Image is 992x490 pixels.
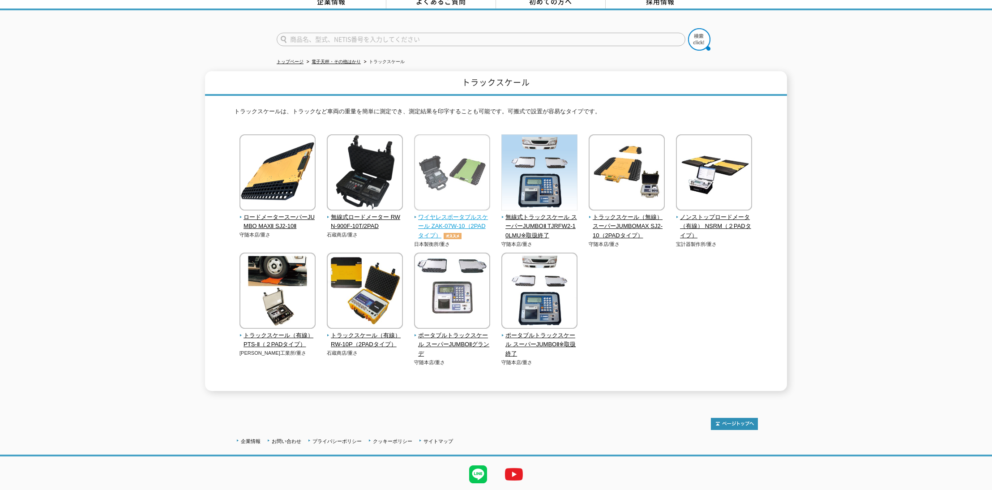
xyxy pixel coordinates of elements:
a: トップページ [277,59,304,64]
h1: トラックスケール [205,71,787,96]
span: トラックスケール（有線） PTS-Ⅱ（２PADタイプ） [239,331,316,350]
input: 商品名、型式、NETIS番号を入力してください [277,33,685,46]
a: ワイヤレスポータブルスケール ZAK-07W-10（2PADタイプ）オススメ [414,204,491,241]
p: 石蔵商店/重さ [327,349,403,357]
p: 守随本店/重さ [501,241,578,248]
a: サイトマップ [423,438,453,444]
a: ポータブルトラックスケール スーパーJUMBOⅡ※取扱終了 [501,322,578,359]
p: [PERSON_NAME]工業所/重さ [239,349,316,357]
img: ワイヤレスポータブルスケール ZAK-07W-10（2PADタイプ） [414,134,490,213]
span: トラックスケール（有線） RW-10P（2PADタイプ） [327,331,403,350]
p: 守随本店/重さ [501,359,578,366]
a: 電子天秤・その他はかり [312,59,361,64]
img: btn_search.png [688,28,710,51]
img: トラックスケール（有線） RW-10P（2PADタイプ） [327,253,403,331]
a: クッキーポリシー [373,438,412,444]
p: 日本製衡所/重さ [414,241,491,248]
img: トラックスケール（無線） スーパーJUMBOMAX SJ2-10（2PADタイプ） [589,134,665,213]
p: トラックスケールは、トラックなど車両の重量を簡単に測定でき、測定結果を印字することも可能です。可搬式で設置が容易なタイプです。 [234,107,758,121]
span: 無線式ロードメーター RWN-900F-10T/2PAD [327,213,403,232]
a: 無線式ロードメーター RWN-900F-10T/2PAD [327,204,403,231]
img: ノンストップロードメータ（有線） NSRM（２PADタイプ） [676,134,752,213]
a: トラックスケール（有線） PTS-Ⅱ（２PADタイプ） [239,322,316,349]
img: ポータブルトラックスケール スーパーJUMBOⅡ※取扱終了 [501,253,577,331]
a: 企業情報 [241,438,261,444]
img: オススメ [441,233,464,239]
img: ポータブルトラックスケール スーパーJUMBOⅡグランデ [414,253,490,331]
a: ノンストップロードメータ（有線） NSRM（２PADタイプ） [676,204,753,241]
img: ロードメータースーパーJUMBO MAXⅡ SJ2-10Ⅱ [239,134,316,213]
img: 無線式トラックスケール スーパーJUMBOⅡ TJRFW2-10LMU※取扱終了 [501,134,577,213]
span: ノンストップロードメータ（有線） NSRM（２PADタイプ） [676,213,753,241]
a: プライバシーポリシー [312,438,362,444]
span: ロードメータースーパーJUMBO MAXⅡ SJ2-10Ⅱ [239,213,316,232]
p: 守随本店/重さ [589,241,665,248]
a: トラックスケール（無線） スーパーJUMBOMAX SJ2-10（2PADタイプ） [589,204,665,241]
span: ポータブルトラックスケール スーパーJUMBOⅡグランデ [414,331,491,359]
span: トラックスケール（無線） スーパーJUMBOMAX SJ2-10（2PADタイプ） [589,213,665,241]
a: トラックスケール（有線） RW-10P（2PADタイプ） [327,322,403,349]
span: ワイヤレスポータブルスケール ZAK-07W-10（2PADタイプ） [414,213,491,241]
a: ポータブルトラックスケール スーパーJUMBOⅡグランデ [414,322,491,359]
p: 宝計器製作所/重さ [676,241,753,248]
img: トラックスケール（有線） PTS-Ⅱ（２PADタイプ） [239,253,316,331]
p: 守随本店/重さ [239,231,316,239]
a: お問い合わせ [272,438,301,444]
a: 無線式トラックスケール スーパーJUMBOⅡ TJRFW2-10LMU※取扱終了 [501,204,578,241]
p: 守随本店/重さ [414,359,491,366]
span: ポータブルトラックスケール スーパーJUMBOⅡ※取扱終了 [501,331,578,359]
span: 無線式トラックスケール スーパーJUMBOⅡ TJRFW2-10LMU※取扱終了 [501,213,578,241]
img: 無線式ロードメーター RWN-900F-10T/2PAD [327,134,403,213]
img: トップページへ [711,418,758,430]
a: ロードメータースーパーJUMBO MAXⅡ SJ2-10Ⅱ [239,204,316,231]
li: トラックスケール [362,57,405,67]
p: 石蔵商店/重さ [327,231,403,239]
